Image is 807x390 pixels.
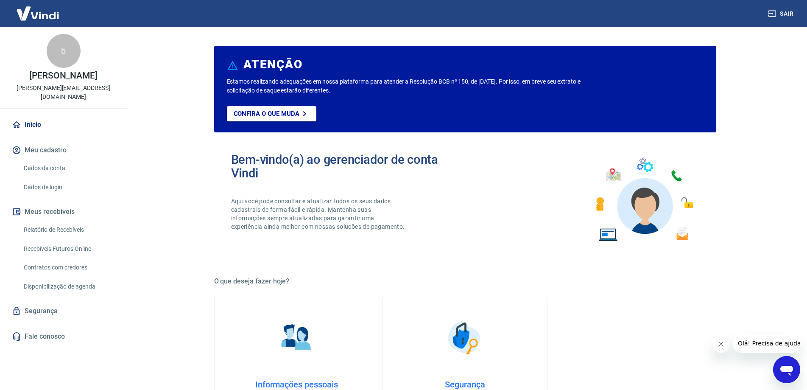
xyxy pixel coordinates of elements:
[712,336,729,353] iframe: Fechar mensagem
[20,259,117,276] a: Contratos com credores
[10,115,117,134] a: Início
[397,379,533,390] h4: Segurança
[29,71,97,80] p: [PERSON_NAME]
[5,6,71,13] span: Olá! Precisa de ajuda?
[766,6,797,22] button: Sair
[275,317,318,359] img: Informações pessoais
[227,106,316,121] a: Confira o que muda
[588,153,699,247] img: Imagem de um avatar masculino com diversos icones exemplificando as funcionalidades do gerenciado...
[243,60,302,69] h6: ATENÇÃO
[47,34,81,68] div: b
[228,379,365,390] h4: Informações pessoais
[20,160,117,177] a: Dados da conta
[214,277,716,286] h5: O que deseja fazer hoje?
[227,77,608,95] p: Estamos realizando adequações em nossa plataforma para atender a Resolução BCB nº 150, de [DATE]....
[20,278,117,295] a: Disponibilização de agenda
[20,221,117,238] a: Relatório de Recebíveis
[10,0,65,26] img: Vindi
[10,327,117,346] a: Fale conosco
[7,84,120,101] p: [PERSON_NAME][EMAIL_ADDRESS][DOMAIN_NAME]
[20,179,117,196] a: Dados de login
[733,334,800,353] iframe: Mensagem da empresa
[10,141,117,160] button: Meu cadastro
[444,317,486,359] img: Segurança
[234,110,299,118] p: Confira o que muda
[10,302,117,320] a: Segurança
[20,240,117,258] a: Recebíveis Futuros Online
[231,197,407,231] p: Aqui você pode consultar e atualizar todos os seus dados cadastrais de forma fácil e rápida. Mant...
[10,202,117,221] button: Meus recebíveis
[773,356,800,383] iframe: Botão para abrir a janela de mensagens
[231,153,465,180] h2: Bem-vindo(a) ao gerenciador de conta Vindi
